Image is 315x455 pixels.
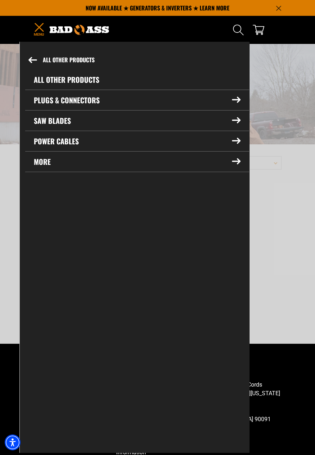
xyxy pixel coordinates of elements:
summary: Power Cables [25,131,249,151]
summary: Saw Blades [25,111,249,131]
summary: Menu [33,22,44,39]
span: Menu [33,32,44,37]
a: All Other Products [25,69,249,90]
a: cart [253,24,264,36]
summary: Search [233,24,244,36]
button: All Other Products [20,50,249,69]
summary: Plugs & Connectors [25,90,249,110]
summary: More [25,152,249,172]
div: Accessibility Menu [5,434,20,450]
img: Bad Ass Extension Cords [50,25,109,35]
